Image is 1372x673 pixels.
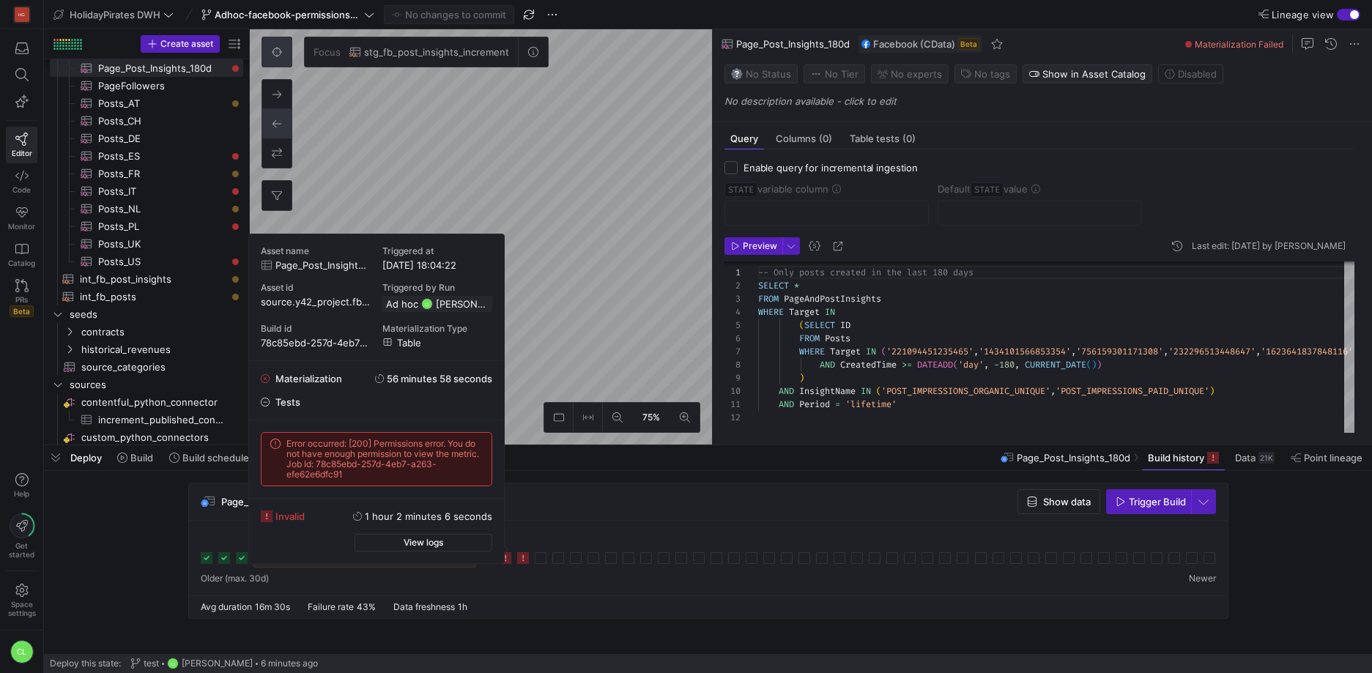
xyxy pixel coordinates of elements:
button: Getstarted [6,507,37,565]
a: Posts_IT​​​​​​​​​ [50,182,243,200]
span: seeds [70,306,241,323]
img: No tier [810,68,822,80]
span: Materialization Failed [1195,39,1283,50]
div: Press SPACE to select this row. [50,341,243,358]
button: Ad hocCL[PERSON_NAME] [382,296,492,312]
button: No experts [871,64,949,83]
span: PRs [15,295,28,304]
a: Posts_US​​​​​​​​​ [50,253,243,270]
span: ( [876,385,881,397]
button: Create asset [141,35,220,53]
span: IN [861,385,871,397]
div: Press SPACE to select this row. [50,323,243,341]
a: Page_Post_Insights_180d​​​​​​​​​ [50,59,243,77]
div: Press SPACE to select this row. [50,59,243,77]
div: Press SPACE to select this row. [50,94,243,112]
span: , [984,359,989,371]
span: Deploy [70,452,102,464]
span: ) [1097,359,1102,371]
span: Preview [743,241,777,251]
span: ) [1091,359,1097,371]
span: = [835,398,840,410]
button: Data21K [1228,445,1281,470]
a: custom_python_connectors​​​​​​​​ [50,428,243,446]
span: Page_Post_Insights_180d [221,496,335,507]
span: Posts_NL​​​​​​​​​ [98,201,226,217]
div: 11 [724,398,741,411]
span: Show data [1043,496,1091,507]
button: Build scheduler [163,445,259,470]
span: View logs [404,538,443,548]
span: sources [70,376,241,393]
span: invalid [275,510,305,522]
button: Adhoc-facebook-permissions-test [198,5,378,24]
a: Posts_PL​​​​​​​​​ [50,217,243,235]
button: No tags [954,64,1017,83]
img: undefined [861,40,870,48]
span: 75% [639,409,663,425]
span: PageFollowers​​​​​​​​​ [98,78,226,94]
span: IN [825,306,835,318]
div: 1 [724,266,741,279]
span: stg_fb_post_insights_increment [364,46,509,58]
span: Facebook (CData) [873,38,955,50]
span: [PERSON_NAME] [182,658,253,669]
span: ( [881,346,886,357]
span: Page_Post_Insights_180d [275,259,371,271]
span: FROM [799,332,820,344]
div: Press SPACE to select this row. [50,112,243,130]
div: Press SPACE to select this row. [50,130,243,147]
span: Code [12,185,31,194]
span: Posts_US​​​​​​​​​ [98,253,226,270]
span: Posts_AT​​​​​​​​​ [98,95,226,112]
span: 'lifetime' [845,398,897,410]
span: FROM [758,293,779,305]
span: Space settings [8,600,36,617]
span: ( [1086,359,1091,371]
span: - [994,359,999,371]
span: , [1015,359,1020,371]
div: Press SPACE to select this row. [50,305,243,323]
span: Materialization Type [382,324,492,334]
a: PageFollowers​​​​​​​​​ [50,77,243,94]
span: Target [789,306,820,318]
span: Get started [9,541,34,559]
span: Older (max. 30d) [201,573,269,584]
span: int_fb_post_insights​​​​​​​​​​ [80,271,226,288]
span: Posts_PL​​​​​​​​​ [98,218,226,235]
span: ( [799,319,804,331]
span: Build [130,452,153,464]
button: 75% [632,403,670,432]
span: STATE [724,182,757,197]
span: 16m 30s [255,601,290,612]
span: Columns [776,134,832,144]
a: contentful_python_connector​​​​​​​​ [50,393,243,411]
button: Show in Asset Catalog [1023,64,1152,83]
y42-duration: 56 minutes 58 seconds [387,373,492,384]
span: Posts_IT​​​​​​​​​ [98,183,226,200]
div: Press SPACE to select this row. [50,77,243,94]
span: Focus [305,37,341,67]
span: '1434101566853354' [979,346,1071,357]
span: Tests [275,396,492,408]
div: 6 [724,332,741,345]
span: Asset name [261,246,371,256]
span: Target [830,346,861,357]
div: 12 [724,411,741,424]
div: Press SPACE to select this row. [50,270,243,288]
a: int_fb_post_insights​​​​​​​​​​ [50,270,243,288]
div: HG [15,7,29,22]
span: Page_Post_Insights_180d​​​​​​​​​ [98,60,226,77]
div: Press SPACE to select this row. [50,393,243,411]
div: 7 [724,345,741,358]
div: 2 [724,279,741,292]
button: Point lineage [1284,445,1369,470]
div: 8 [724,358,741,371]
span: CURRENT_DATE [1025,359,1086,371]
span: AND [820,359,835,371]
span: , [1071,346,1076,357]
span: , [974,346,979,357]
span: historical_revenues [81,341,241,358]
span: Period [799,398,830,410]
div: CL [167,658,179,669]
